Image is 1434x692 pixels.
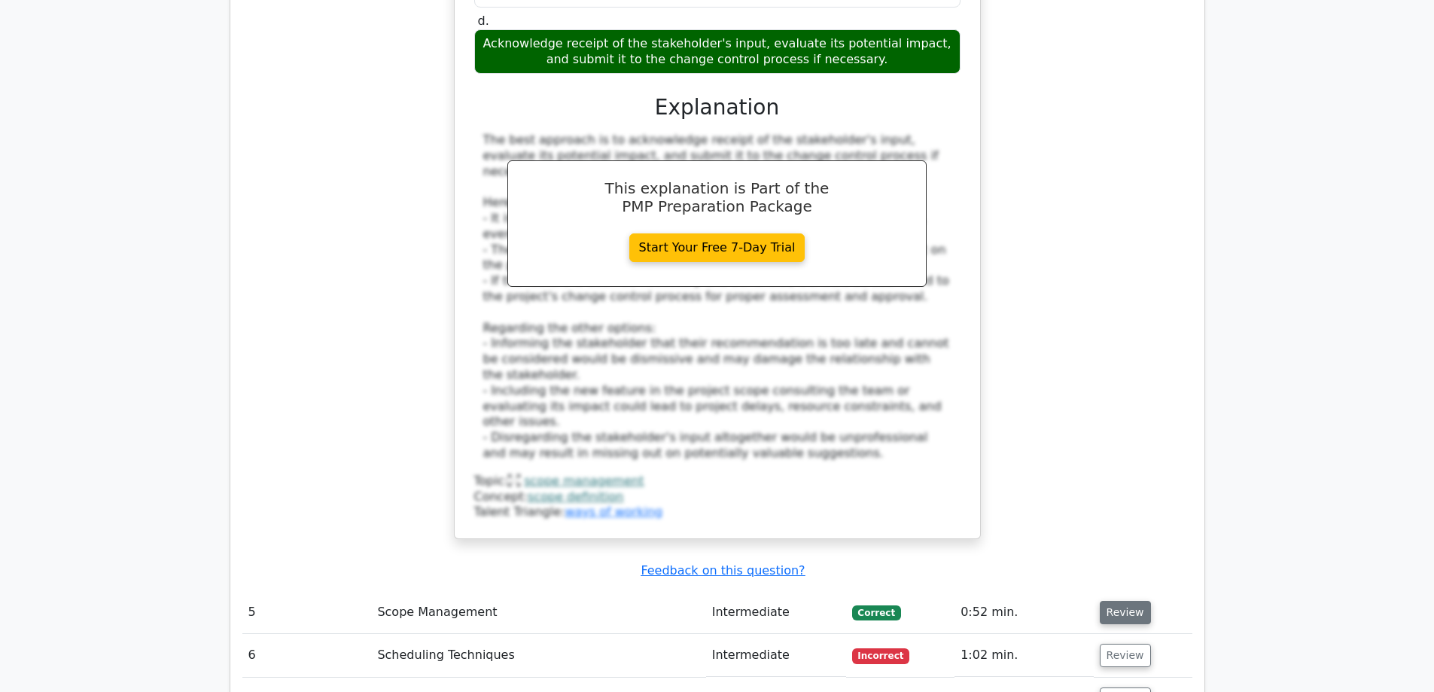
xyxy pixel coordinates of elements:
td: Scheduling Techniques [371,634,705,677]
div: Topic: [474,474,961,489]
a: Start Your Free 7-Day Trial [629,233,805,262]
td: Scope Management [371,591,705,634]
a: scope management [524,474,644,488]
a: scope definition [528,489,623,504]
span: d. [478,14,489,28]
span: Correct [852,605,901,620]
td: 6 [242,634,372,677]
div: The best approach is to acknowledge receipt of the stakeholder's input, evaluate its potential im... [483,133,951,462]
div: Talent Triangle: [474,474,961,520]
a: Feedback on this question? [641,563,805,578]
td: 0:52 min. [954,591,1093,634]
a: ways of working [565,505,662,519]
td: Intermediate [706,591,846,634]
td: 5 [242,591,372,634]
div: Concept: [474,489,961,505]
h3: Explanation [483,95,951,120]
td: 1:02 min. [954,634,1093,677]
span: Incorrect [852,648,910,663]
button: Review [1100,601,1151,624]
button: Review [1100,644,1151,667]
td: Intermediate [706,634,846,677]
div: Acknowledge receipt of the stakeholder's input, evaluate its potential impact, and submit it to t... [474,29,961,75]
